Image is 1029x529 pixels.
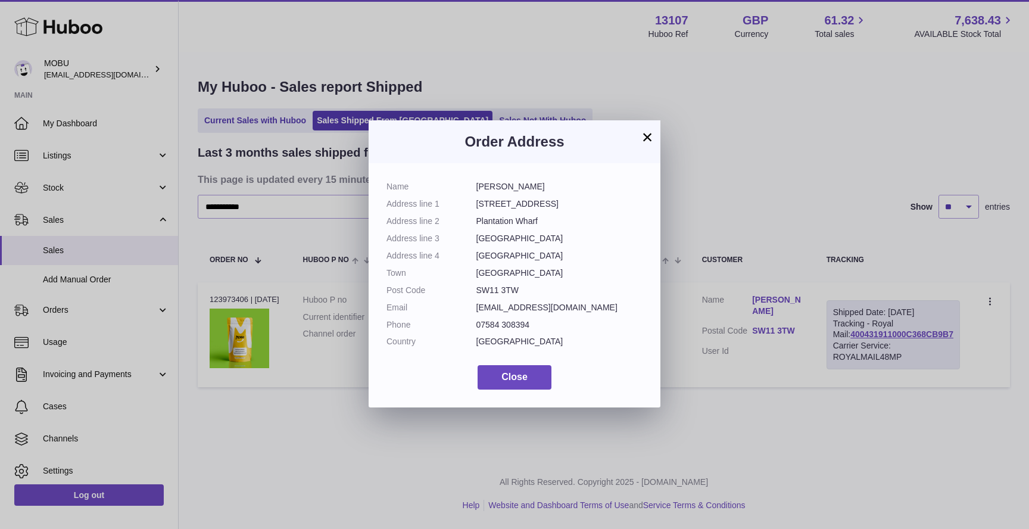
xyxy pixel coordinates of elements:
dd: [GEOGRAPHIC_DATA] [476,233,643,244]
dd: [GEOGRAPHIC_DATA] [476,336,643,347]
dt: Name [386,181,476,192]
dd: Plantation Wharf [476,216,643,227]
dt: Address line 3 [386,233,476,244]
dd: [EMAIL_ADDRESS][DOMAIN_NAME] [476,302,643,313]
dt: Address line 1 [386,198,476,210]
dt: Post Code [386,285,476,296]
dd: [GEOGRAPHIC_DATA] [476,250,643,262]
dt: Country [386,336,476,347]
span: Close [501,372,528,382]
dt: Email [386,302,476,313]
dt: Address line 2 [386,216,476,227]
dt: Address line 4 [386,250,476,262]
dd: SW11 3TW [476,285,643,296]
dd: [STREET_ADDRESS] [476,198,643,210]
dd: [PERSON_NAME] [476,181,643,192]
dt: Phone [386,319,476,331]
button: × [640,130,654,144]
dd: 07584 308394 [476,319,643,331]
h3: Order Address [386,132,643,151]
button: Close [478,365,551,390]
dt: Town [386,267,476,279]
dd: [GEOGRAPHIC_DATA] [476,267,643,279]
